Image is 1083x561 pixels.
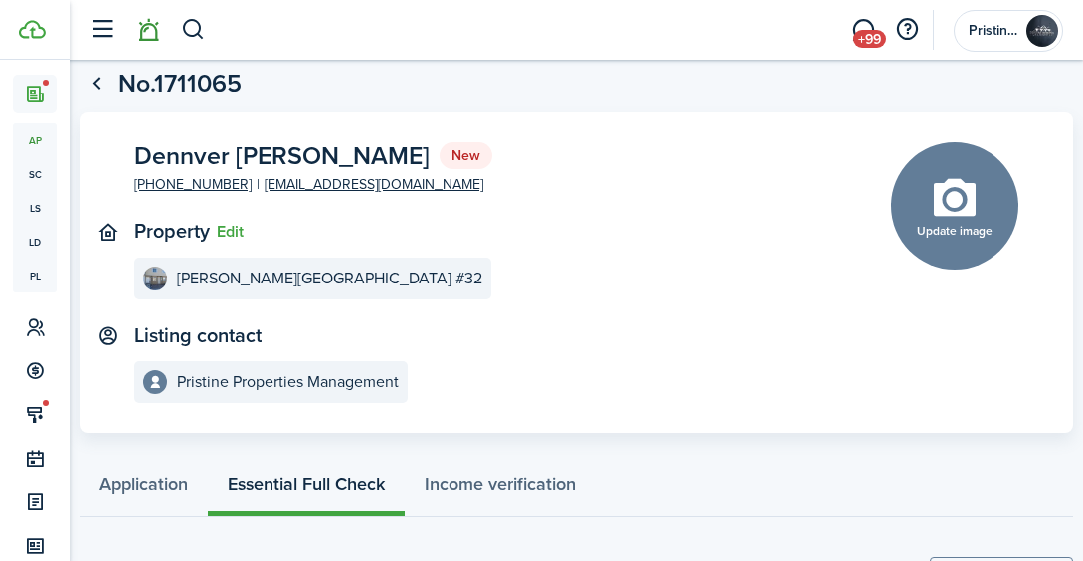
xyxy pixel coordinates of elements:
[134,174,252,195] a: [PHONE_NUMBER]
[181,13,206,47] button: Search
[80,67,113,100] a: Go back
[13,157,57,191] a: sc
[969,24,1018,38] span: Pristine Properties Management
[265,174,483,195] a: [EMAIL_ADDRESS][DOMAIN_NAME]
[134,324,262,347] text-item: Listing contact
[118,65,242,102] h1: No.1711065
[134,143,430,168] span: Dennver [PERSON_NAME]
[84,11,121,49] button: Open sidebar
[405,458,596,516] a: Income verification
[890,13,924,47] button: Open resource center
[177,373,399,391] e-details-info-title: Pristine Properties Management
[13,191,57,225] a: ls
[80,458,208,516] a: Application
[177,270,482,287] e-details-info-title: [PERSON_NAME][GEOGRAPHIC_DATA] #32
[13,259,57,292] a: pl
[143,267,167,290] img: Pheasant Glen Town House #32
[844,5,882,56] a: Messaging
[13,123,57,157] a: ap
[129,5,167,56] a: Notifications
[440,142,492,170] status: New
[134,220,210,243] text-item: Property
[891,142,1018,270] button: Update image
[19,20,46,39] img: TenantCloud
[13,225,57,259] a: ld
[1026,15,1058,47] img: Pristine Properties Management
[853,30,886,48] span: +99
[217,223,244,241] button: Edit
